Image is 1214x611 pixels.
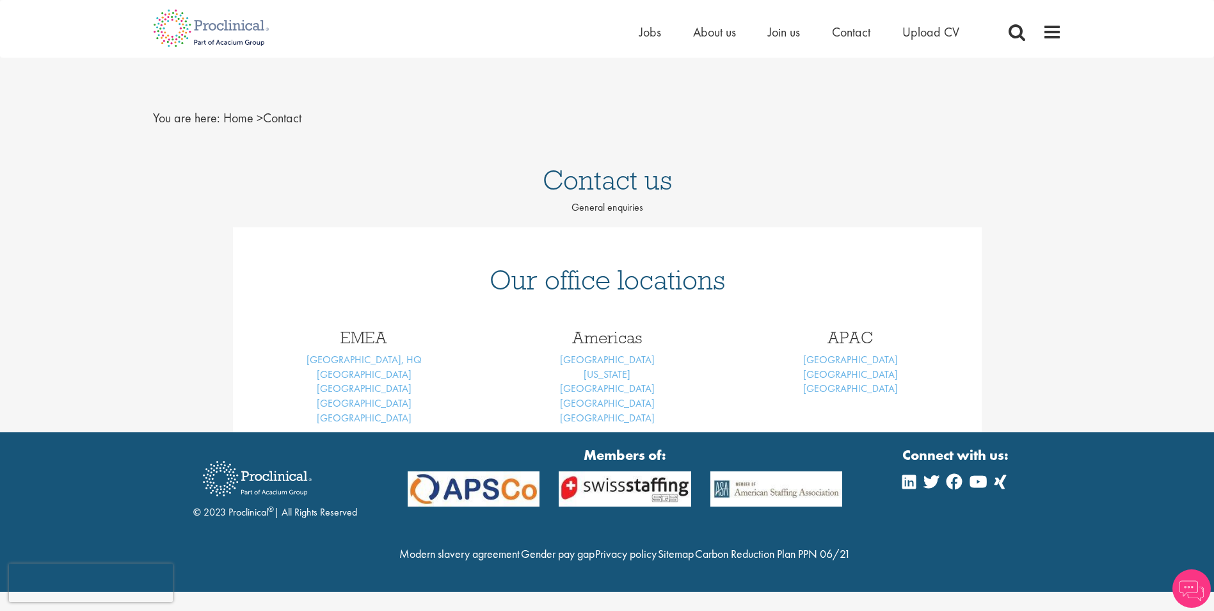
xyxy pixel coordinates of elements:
[803,353,898,366] a: [GEOGRAPHIC_DATA]
[695,546,851,561] a: Carbon Reduction Plan PPN 06/21
[193,452,321,505] img: Proclinical Recruitment
[317,411,411,425] a: [GEOGRAPHIC_DATA]
[639,24,661,40] a: Jobs
[832,24,870,40] a: Contact
[268,504,274,514] sup: ®
[307,353,422,366] a: [GEOGRAPHIC_DATA], HQ
[317,396,411,410] a: [GEOGRAPHIC_DATA]
[193,452,357,520] div: © 2023 Proclinical | All Rights Reserved
[223,110,253,126] a: breadcrumb link to Home
[658,546,694,561] a: Sitemap
[257,110,263,126] span: >
[560,382,655,395] a: [GEOGRAPHIC_DATA]
[560,411,655,425] a: [GEOGRAPHIC_DATA]
[521,546,595,561] a: Gender pay gap
[153,110,220,126] span: You are here:
[549,471,701,507] img: APSCo
[399,546,520,561] a: Modern slavery agreement
[317,368,411,381] a: [GEOGRAPHIC_DATA]
[252,329,476,346] h3: EMEA
[560,353,655,366] a: [GEOGRAPHIC_DATA]
[739,329,962,346] h3: APAC
[252,266,962,294] h1: Our office locations
[495,329,719,346] h3: Americas
[9,564,173,602] iframe: reCAPTCHA
[1172,569,1211,608] img: Chatbot
[595,546,657,561] a: Privacy policy
[560,396,655,410] a: [GEOGRAPHIC_DATA]
[584,368,630,381] a: [US_STATE]
[701,471,852,507] img: APSCo
[803,368,898,381] a: [GEOGRAPHIC_DATA]
[317,382,411,395] a: [GEOGRAPHIC_DATA]
[693,24,736,40] a: About us
[408,445,843,465] strong: Members of:
[803,382,898,395] a: [GEOGRAPHIC_DATA]
[902,24,959,40] a: Upload CV
[902,445,1011,465] strong: Connect with us:
[768,24,800,40] a: Join us
[223,110,301,126] span: Contact
[398,471,550,507] img: APSCo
